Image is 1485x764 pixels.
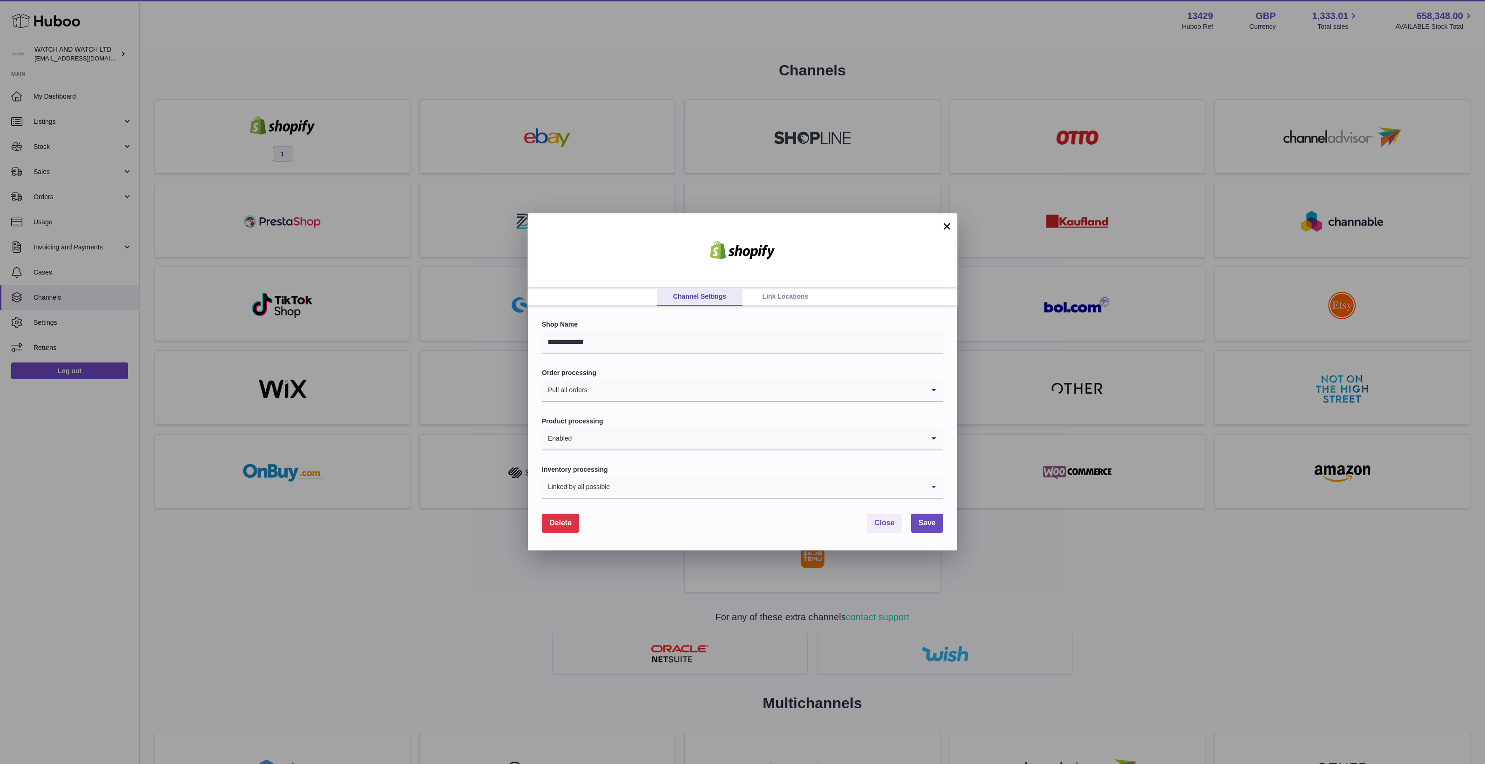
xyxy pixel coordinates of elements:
img: shopify [703,241,782,260]
button: × [941,221,952,232]
input: Search for option [572,428,925,449]
a: Channel Settings [657,288,742,306]
span: Close [874,519,895,527]
span: Save [918,519,936,527]
label: Order processing [542,369,943,377]
button: Close [867,514,902,533]
div: Search for option [542,476,943,499]
button: Save [911,514,943,533]
div: Search for option [542,380,943,402]
span: Pull all orders [542,380,588,401]
label: Product processing [542,417,943,426]
span: Linked by all possible [542,476,610,498]
button: Delete [542,514,579,533]
label: Inventory processing [542,465,943,474]
div: Search for option [542,428,943,450]
input: Search for option [588,380,925,401]
span: Delete [549,519,572,527]
input: Search for option [610,476,925,498]
label: Shop Name [542,320,943,329]
span: Enabled [542,428,572,449]
a: Link Locations [742,288,828,306]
